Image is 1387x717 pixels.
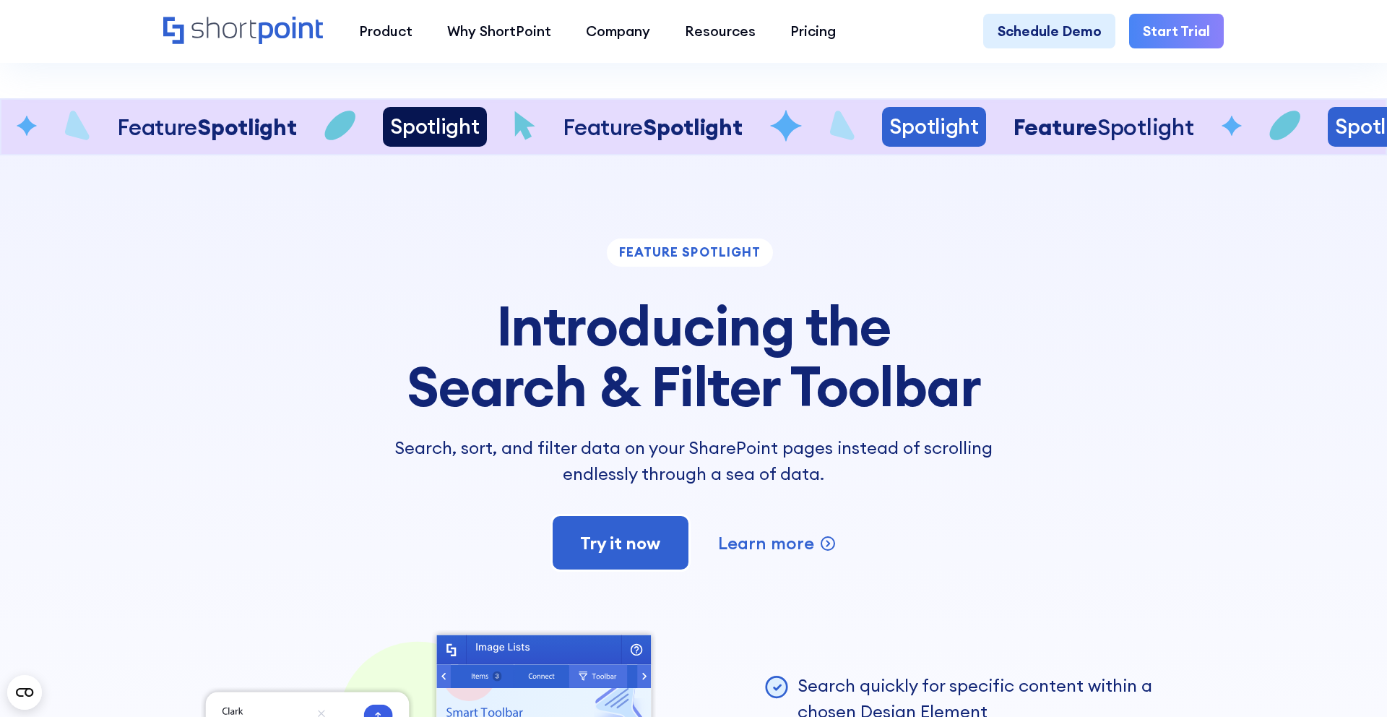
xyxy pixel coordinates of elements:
[718,530,837,556] a: Learn more
[718,530,814,556] p: Learn more
[983,14,1115,48] a: Schedule Demo
[323,113,502,140] div: Feature
[447,21,551,42] div: Why ShortPoint
[1219,113,1303,141] strong: Feature
[586,21,650,42] div: Company
[163,17,324,47] a: Home
[550,514,691,572] a: Try it now
[596,114,685,139] div: Spotlight
[7,675,42,710] button: Open CMP widget
[569,14,667,48] a: Company
[849,113,948,141] strong: Spotlight
[359,21,412,42] div: Product
[430,14,569,48] a: Why ShortPoint
[472,674,488,679] g: Items
[1129,14,1224,48] a: Start Trial
[773,14,853,48] a: Pricing
[476,643,530,653] g: Image Lists
[342,14,430,48] a: Product
[607,239,773,267] div: feature spotlight
[1127,549,1387,717] iframe: Chat Widget
[790,21,836,42] div: Pricing
[1095,114,1184,139] div: Spotlight
[685,21,756,42] div: Resources
[368,434,1019,486] p: Search, sort, and filter data on your SharePoint pages instead of scrolling endlessly through a s...
[403,113,502,141] strong: Spotlight
[529,674,555,679] g: Connect
[496,674,499,679] g: 3
[28,113,127,141] strong: Spotlight
[769,113,948,140] div: Feature
[667,14,773,48] a: Resources
[368,295,1019,417] h3: Introducing the Search & Filter Toolbar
